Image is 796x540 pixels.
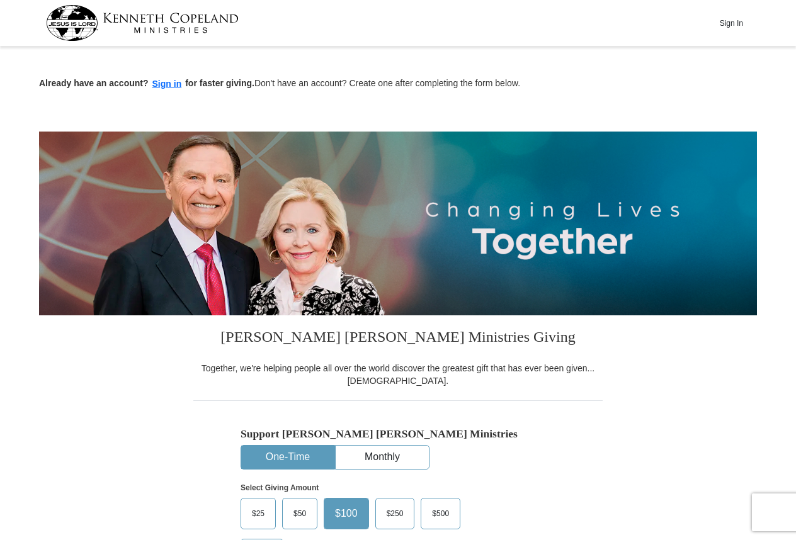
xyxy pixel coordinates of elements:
[336,446,429,469] button: Monthly
[712,13,750,33] button: Sign In
[246,504,271,523] span: $25
[149,77,186,91] button: Sign in
[241,427,555,441] h5: Support [PERSON_NAME] [PERSON_NAME] Ministries
[329,504,364,523] span: $100
[241,483,319,492] strong: Select Giving Amount
[39,77,757,91] p: Don't have an account? Create one after completing the form below.
[287,504,312,523] span: $50
[193,362,603,387] div: Together, we're helping people all over the world discover the greatest gift that has ever been g...
[39,78,254,88] strong: Already have an account? for faster giving.
[426,504,455,523] span: $500
[193,315,603,362] h3: [PERSON_NAME] [PERSON_NAME] Ministries Giving
[380,504,410,523] span: $250
[46,5,239,41] img: kcm-header-logo.svg
[241,446,334,469] button: One-Time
